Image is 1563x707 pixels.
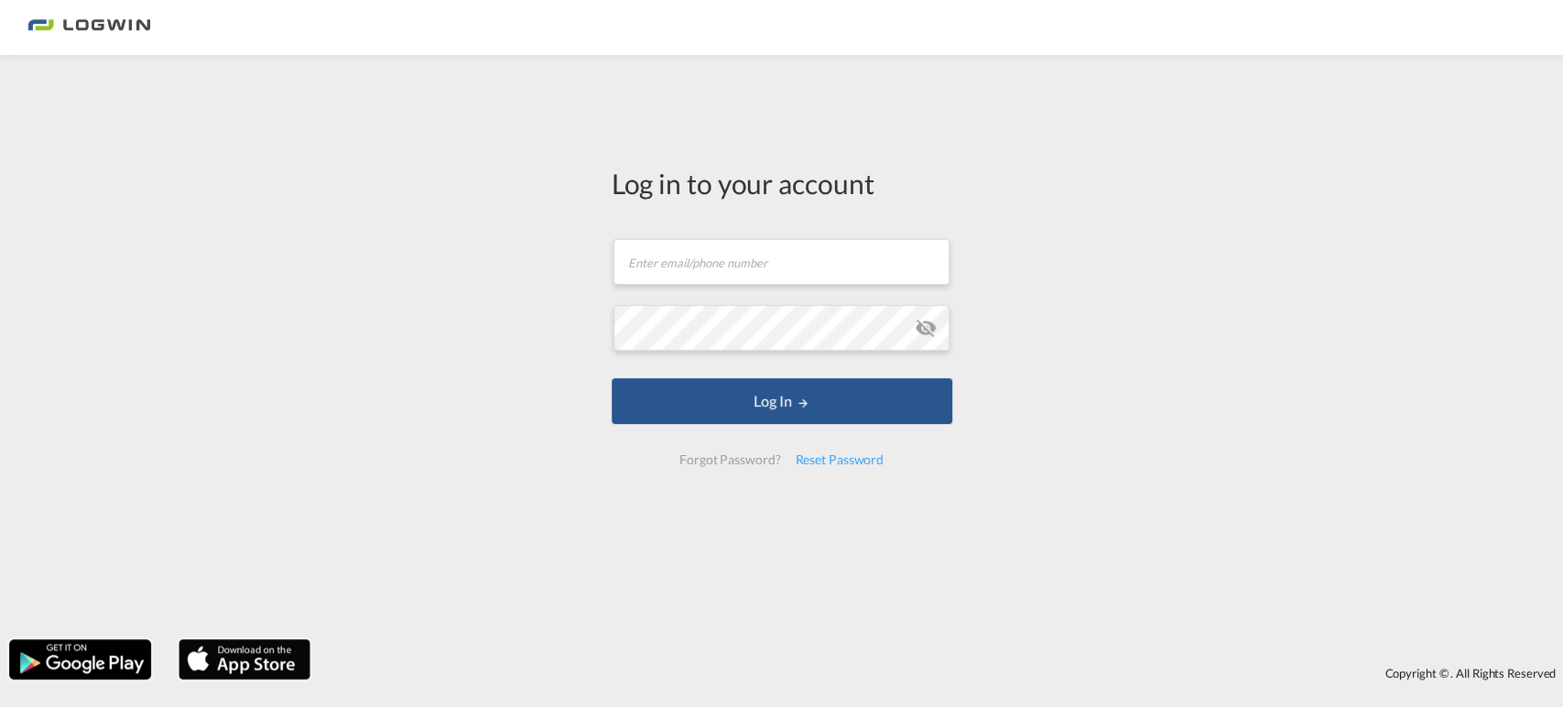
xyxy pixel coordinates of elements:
[177,637,312,681] img: apple.png
[787,443,891,476] div: Reset Password
[613,239,950,285] input: Enter email/phone number
[672,443,787,476] div: Forgot Password?
[612,164,952,202] div: Log in to your account
[915,317,937,339] md-icon: icon-eye-off
[320,658,1563,689] div: Copyright © . All Rights Reserved
[7,637,153,681] img: google.png
[612,378,952,424] button: LOGIN
[27,7,151,49] img: bc73a0e0d8c111efacd525e4c8ad7d32.png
